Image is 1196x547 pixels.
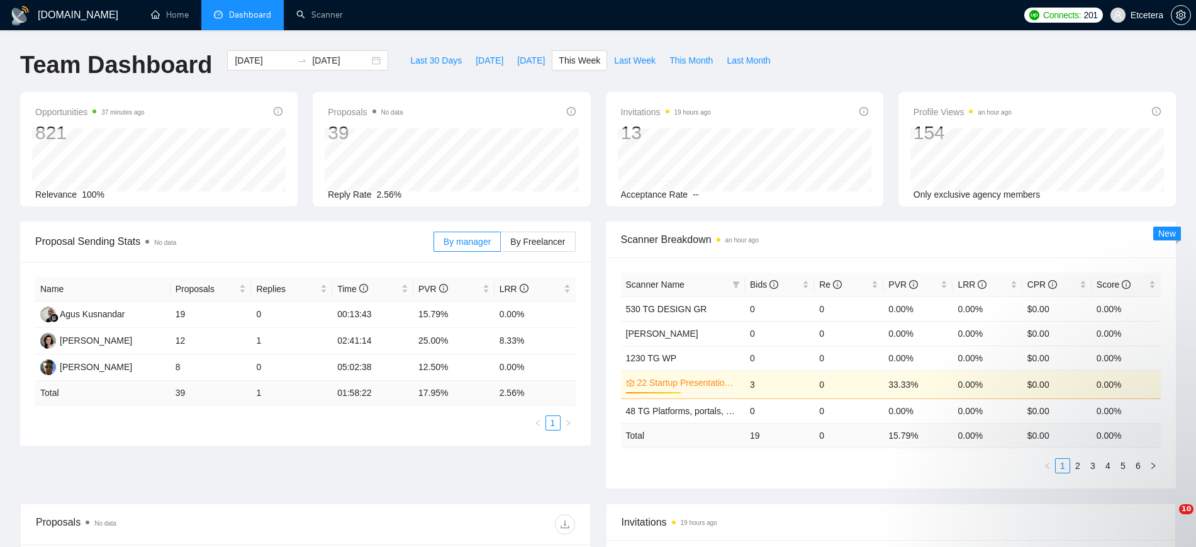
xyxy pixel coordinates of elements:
[35,234,433,249] span: Proposal Sending Stats
[332,328,413,354] td: 02:41:14
[883,346,953,370] td: 0.00%
[297,55,307,65] span: swap-right
[1022,423,1092,448] td: $ 0.00
[883,321,953,346] td: 0.00%
[332,354,413,381] td: 05:02:38
[953,296,1022,321] td: 0.00%
[359,284,368,293] span: info-circle
[312,54,369,67] input: End date
[413,381,495,405] td: 17.95 %
[626,378,635,387] span: crown
[35,381,170,405] td: Total
[1171,5,1191,25] button: setting
[626,279,685,290] span: Scanner Name
[750,279,778,290] span: Bids
[953,346,1022,370] td: 0.00%
[176,282,237,296] span: Proposals
[662,50,720,70] button: This Month
[745,423,814,448] td: 19
[545,415,561,431] li: 1
[745,370,814,398] td: 3
[413,302,495,328] td: 15.79%
[251,328,332,354] td: 1
[1153,504,1183,534] iframe: Intercom live chat
[725,237,759,244] time: an hour ago
[819,279,842,290] span: Re
[637,376,737,390] a: 22 Startup Presentation ([PERSON_NAME])
[626,304,707,314] a: 530 TG DESIGN GR
[413,328,495,354] td: 25.00%
[214,10,223,19] span: dashboard
[256,282,318,296] span: Replies
[170,328,252,354] td: 12
[621,189,688,200] span: Acceptance Rate
[1122,280,1131,289] span: info-circle
[20,50,212,80] h1: Team Dashboard
[50,313,59,322] img: gigradar-bm.png
[1022,296,1092,321] td: $0.00
[626,406,779,416] a: 48 TG Platforms, portals, marketplaces
[1092,321,1161,346] td: 0.00%
[274,107,282,116] span: info-circle
[745,296,814,321] td: 0
[814,321,883,346] td: 0
[814,296,883,321] td: 0
[60,334,132,347] div: [PERSON_NAME]
[328,104,403,120] span: Proposals
[730,275,742,294] span: filter
[35,189,77,200] span: Relevance
[1083,8,1097,22] span: 201
[297,55,307,65] span: to
[669,54,713,67] span: This Month
[170,277,252,302] th: Proposals
[60,307,125,321] div: Agus Kusnandar
[607,50,662,70] button: Last Week
[251,302,332,328] td: 0
[35,104,145,120] span: Opportunities
[559,54,600,67] span: This Week
[769,280,778,289] span: info-circle
[381,109,403,116] span: No data
[546,416,560,430] a: 1
[953,398,1022,423] td: 0.00%
[418,284,448,294] span: PVR
[495,302,576,328] td: 0.00%
[235,54,292,67] input: Start date
[909,280,918,289] span: info-circle
[621,121,711,145] div: 13
[1171,10,1190,20] span: setting
[101,109,144,116] time: 37 minutes ago
[745,398,814,423] td: 0
[1048,280,1057,289] span: info-circle
[1022,346,1092,370] td: $0.00
[953,423,1022,448] td: 0.00 %
[40,359,56,375] img: AP
[60,360,132,374] div: [PERSON_NAME]
[82,189,104,200] span: 100%
[328,189,371,200] span: Reply Rate
[1158,228,1176,239] span: New
[727,54,770,67] span: Last Month
[328,121,403,145] div: 39
[40,308,125,319] a: AKAgus Kusnandar
[621,104,711,120] span: Invitations
[978,280,986,289] span: info-circle
[953,370,1022,398] td: 0.00%
[40,307,56,322] img: AK
[814,346,883,370] td: 0
[720,50,777,70] button: Last Month
[410,54,462,67] span: Last 30 Days
[151,9,189,20] a: homeHome
[914,104,1012,120] span: Profile Views
[170,302,252,328] td: 19
[530,415,545,431] li: Previous Page
[510,237,565,247] span: By Freelancer
[567,107,576,116] span: info-circle
[170,381,252,405] td: 39
[814,398,883,423] td: 0
[534,419,542,427] span: left
[561,415,576,431] li: Next Page
[1092,296,1161,321] td: 0.00%
[413,354,495,381] td: 12.50%
[517,54,545,67] span: [DATE]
